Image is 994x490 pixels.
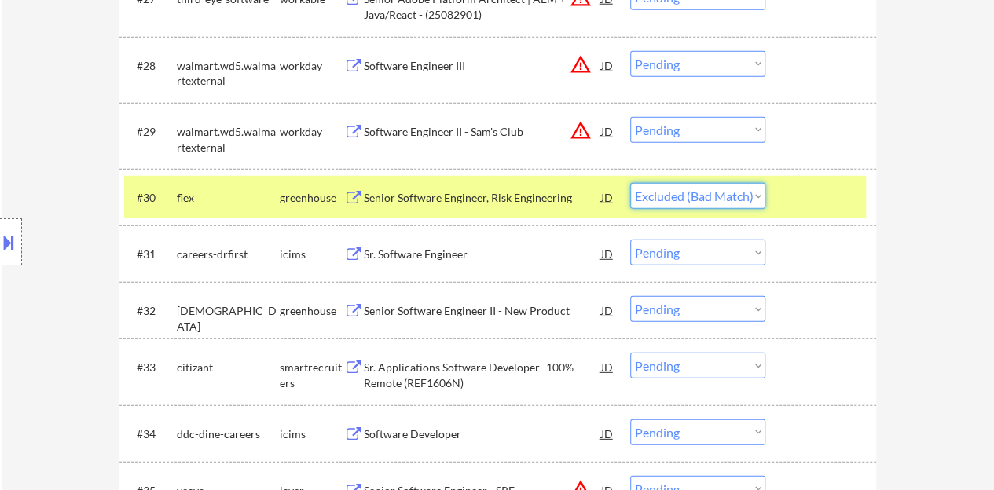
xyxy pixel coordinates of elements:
[570,119,592,141] button: warning_amber
[177,426,280,442] div: ddc-dine-careers
[364,360,601,390] div: Sr. Applications Software Developer- 100% Remote (REF1606N)
[364,124,601,140] div: Software Engineer II - Sam's Club
[600,419,615,448] div: JD
[600,117,615,145] div: JD
[570,53,592,75] button: warning_amber
[600,51,615,79] div: JD
[600,183,615,211] div: JD
[600,296,615,324] div: JD
[177,58,280,89] div: walmart.wd5.walmartexternal
[137,426,164,442] div: #34
[280,303,344,319] div: greenhouse
[280,124,344,140] div: workday
[364,426,601,442] div: Software Developer
[280,190,344,206] div: greenhouse
[280,247,344,262] div: icims
[280,58,344,74] div: workday
[364,247,601,262] div: Sr. Software Engineer
[364,303,601,319] div: Senior Software Engineer II - New Product
[280,360,344,390] div: smartrecruiters
[364,190,601,206] div: Senior Software Engineer, Risk Engineering
[600,353,615,381] div: JD
[137,58,164,74] div: #28
[280,426,344,442] div: icims
[364,58,601,74] div: Software Engineer III
[600,240,615,268] div: JD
